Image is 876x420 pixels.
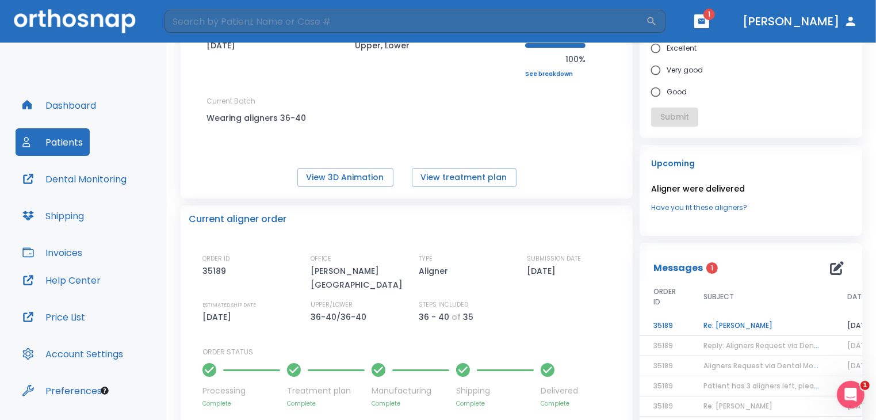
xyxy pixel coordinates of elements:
p: 35189 [202,264,230,278]
p: STEPS INCLUDED [419,300,468,310]
a: Have you fit these aligners? [651,203,851,213]
span: ORDER ID [653,287,676,307]
p: ORDER STATUS [202,347,625,357]
button: Help Center [16,266,108,294]
p: [DATE] [206,39,235,52]
span: Good [667,85,687,99]
p: Shipping [456,385,534,397]
p: Messages [653,261,703,275]
p: Complete [456,399,534,408]
p: Complete [202,399,280,408]
input: Search by Patient Name or Case # [165,10,646,33]
span: 35189 [653,361,673,371]
p: Complete [287,399,365,408]
span: Re: [PERSON_NAME] [703,401,772,411]
button: Patients [16,128,90,156]
p: Upper, Lower [355,39,410,52]
p: of [452,310,461,324]
p: 36-40/36-40 [311,310,370,324]
button: Price List [16,303,92,331]
button: Dashboard [16,91,103,119]
td: 35189 [640,316,690,336]
p: Aligner were delivered [651,182,851,196]
span: DATE [847,292,865,302]
img: Orthosnap [14,9,136,33]
p: UPPER/LOWER [311,300,353,310]
button: Account Settings [16,340,130,368]
span: 35189 [653,401,673,411]
button: View 3D Animation [297,168,393,187]
button: Invoices [16,239,89,266]
p: Upcoming [651,156,851,170]
span: 1 [706,262,718,274]
p: ORDER ID [202,254,229,264]
button: Shipping [16,202,91,230]
span: Aligners Request via Dental Monitoring [703,361,841,371]
p: Processing [202,385,280,397]
p: Manufacturing [372,385,449,397]
span: 35189 [653,341,673,350]
p: Complete [372,399,449,408]
span: [DATE] [847,361,872,371]
td: Re: [PERSON_NAME] [690,316,833,336]
iframe: Intercom live chat [837,381,864,408]
p: SUBMISSION DATE [527,254,581,264]
span: Reply: Aligners Request via Dental Monitoring [703,341,863,350]
span: 1 [703,9,715,20]
span: [DATE] [847,341,872,350]
button: Preferences [16,377,109,404]
p: TYPE [419,254,433,264]
button: [PERSON_NAME] [738,11,862,32]
button: View treatment plan [412,168,517,187]
p: Treatment plan [287,385,365,397]
span: Very good [667,63,703,77]
p: Current aligner order [189,212,286,226]
p: Complete [541,399,578,408]
span: Excellent [667,41,697,55]
p: Delivered [541,385,578,397]
p: Current Batch [206,96,310,106]
div: Tooltip anchor [100,385,110,396]
p: [PERSON_NAME][GEOGRAPHIC_DATA] [311,264,408,292]
p: OFFICE [311,254,331,264]
button: Dental Monitoring [16,165,133,193]
a: See breakdown [525,71,586,78]
span: SUBJECT [703,292,734,302]
p: ESTIMATED SHIP DATE [202,300,256,310]
span: 1 [860,381,870,390]
p: 36 - 40 [419,310,449,324]
p: 100% [525,52,586,66]
span: 35189 [653,381,673,391]
p: 35 [463,310,473,324]
p: Aligner [419,264,452,278]
p: [DATE] [527,264,560,278]
p: [DATE] [202,310,235,324]
p: Wearing aligners 36-40 [206,111,310,125]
